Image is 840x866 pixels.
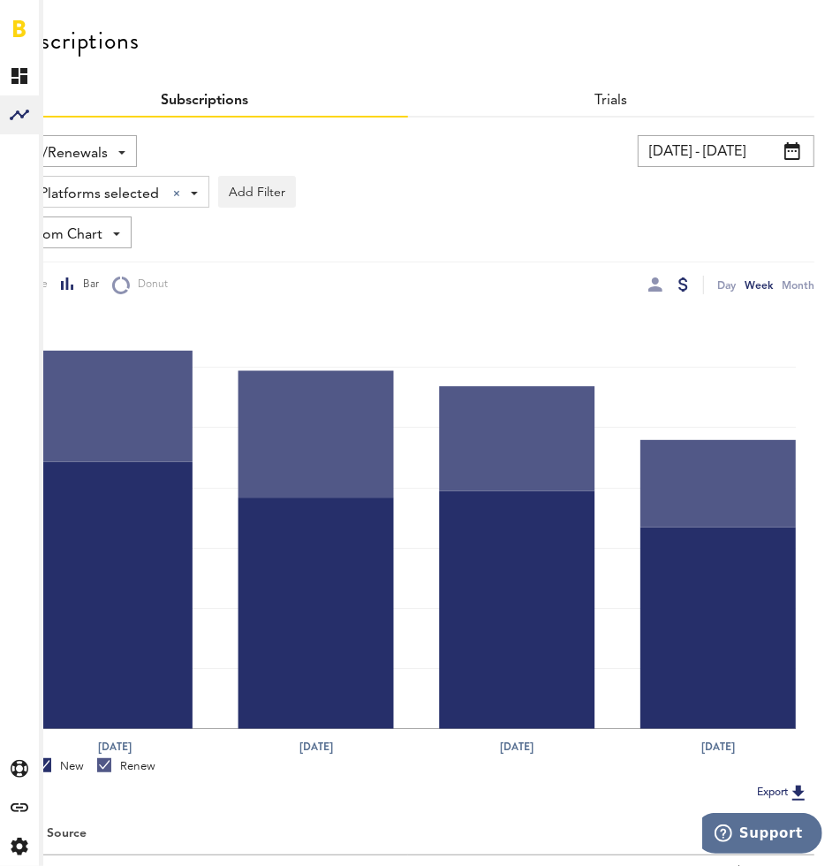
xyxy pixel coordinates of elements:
[299,739,333,755] text: [DATE]
[745,276,773,294] div: Week
[702,813,822,857] iframe: Opens a widget where you can find more information
[782,276,814,294] div: Month
[43,57,61,95] a: Monetization
[37,758,84,774] div: New
[98,739,132,755] text: [DATE]
[173,190,180,197] div: Clear
[43,134,61,173] a: Acquisition
[52,19,68,57] span: Analytics
[500,739,534,755] text: [DATE]
[162,94,249,108] a: Subscriptions
[701,739,735,755] text: [DATE]
[43,95,61,134] a: Subscriptions
[788,782,809,803] img: Export
[2,27,139,55] div: Subscriptions
[430,826,792,841] div: Period total
[43,212,61,251] a: Custom Reports
[717,276,736,294] div: Day
[97,758,155,774] div: Renew
[130,277,168,292] span: Donut
[43,173,61,212] a: Cohorts
[75,277,99,292] span: Bar
[595,94,628,108] a: Trials
[28,179,159,209] span: 2 Platforms selected
[47,826,87,841] div: Source
[752,781,814,804] button: Export
[218,176,296,208] button: Add Filter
